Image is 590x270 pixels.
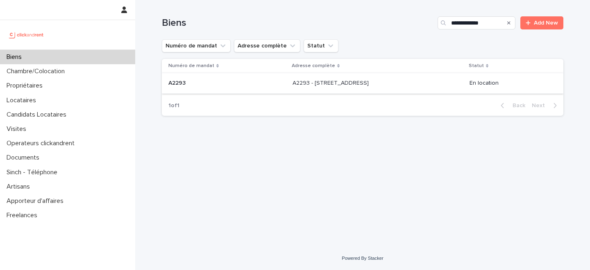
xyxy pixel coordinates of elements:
tr: A2293A2293 A2293 - [STREET_ADDRESS]A2293 - [STREET_ADDRESS] En location [162,73,563,94]
p: Candidats Locataires [3,111,73,119]
p: Propriétaires [3,82,49,90]
p: Apporteur d'affaires [3,197,70,205]
span: Add New [534,20,558,26]
p: 1 of 1 [162,96,186,116]
a: Powered By Stacker [342,256,383,261]
button: Next [529,102,563,109]
p: Chambre/Colocation [3,67,71,75]
p: Adresse complète [292,61,335,70]
p: A2293 [168,78,187,87]
p: Operateurs clickandrent [3,139,81,147]
span: Back [508,103,525,108]
p: A2293 - [STREET_ADDRESS] [293,78,370,87]
p: Freelances [3,211,44,219]
p: Locataires [3,97,43,104]
p: En location [470,80,550,87]
p: Visites [3,125,33,133]
button: Statut [304,39,338,52]
button: Adresse complète [234,39,300,52]
button: Back [494,102,529,109]
p: Sinch - Téléphone [3,169,64,176]
p: Documents [3,154,46,162]
a: Add New [520,16,563,29]
input: Search [438,16,515,29]
p: Numéro de mandat [168,61,214,70]
span: Next [532,103,550,108]
p: Artisans [3,183,36,191]
h1: Biens [162,17,434,29]
img: UCB0brd3T0yccxBKYDjQ [7,27,46,43]
button: Numéro de mandat [162,39,231,52]
p: Statut [469,61,484,70]
p: Biens [3,53,28,61]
